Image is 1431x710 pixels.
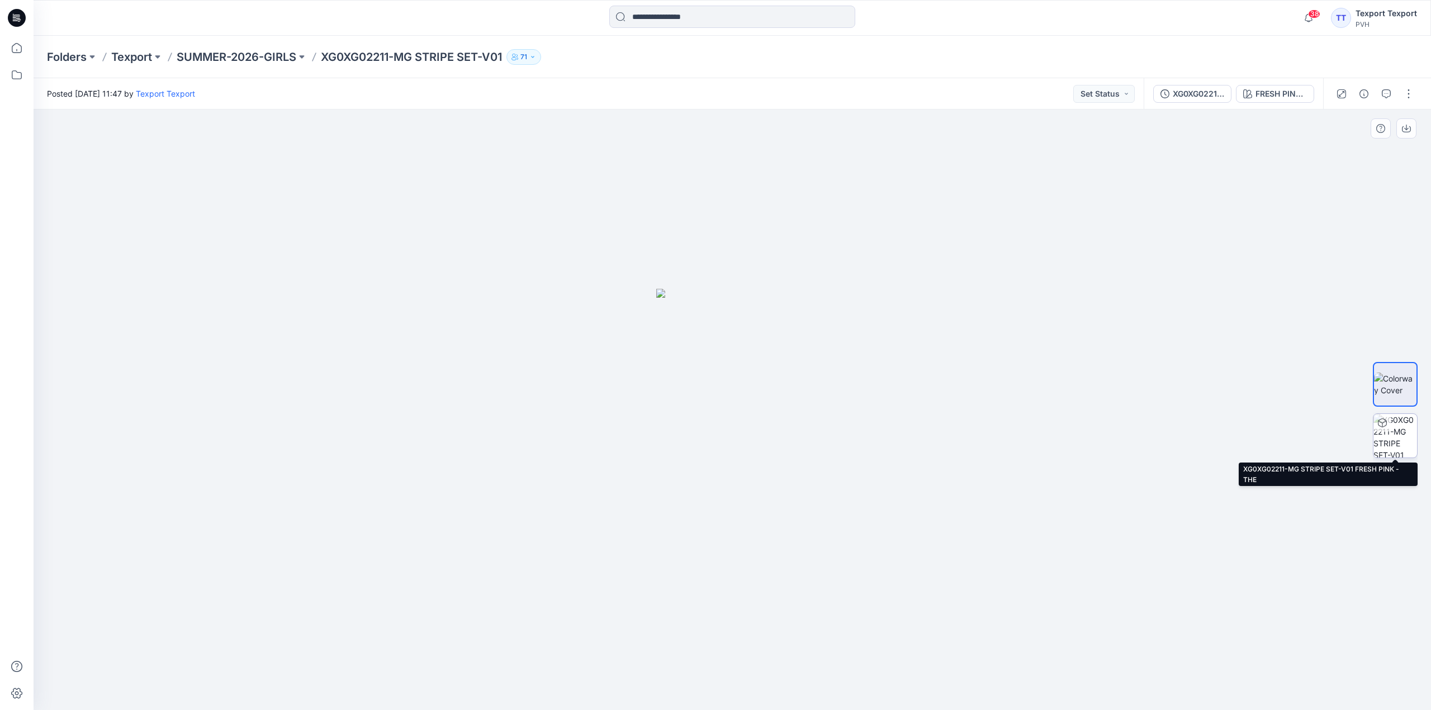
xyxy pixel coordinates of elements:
button: FRESH PINK - THE [1236,85,1314,103]
p: 71 [520,51,527,63]
a: SUMMER-2026-GIRLS [177,49,296,65]
div: Texport Texport [1356,7,1417,20]
div: FRESH PINK - THE [1255,88,1307,100]
img: Colorway Cover [1374,373,1416,396]
div: XG0XG02211-MG STRIPE SET-V01 [1173,88,1224,100]
a: Texport Texport [136,89,195,98]
span: 38 [1308,9,1320,18]
img: XG0XG02211-MG STRIPE SET-V01 FRESH PINK - THE [1373,414,1417,458]
button: 71 [506,49,541,65]
a: Folders [47,49,87,65]
div: PVH [1356,20,1417,28]
p: XG0XG02211-MG STRIPE SET-V01 [321,49,502,65]
button: XG0XG02211-MG STRIPE SET-V01 [1153,85,1231,103]
div: TT [1331,8,1351,28]
button: Details [1355,85,1373,103]
a: Texport [111,49,152,65]
span: Posted [DATE] 11:47 by [47,88,195,99]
